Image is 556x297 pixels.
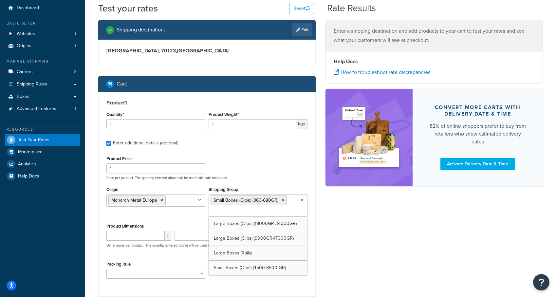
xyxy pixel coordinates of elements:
li: Carriers [5,66,80,78]
li: Advanced Features [5,103,80,115]
img: feature-image-ddt-36eae7f7280da8017bfb280eaccd9c446f90b1fe08728e4019434db127062ab4.png [335,99,403,176]
div: Enter additional details (optional) [113,139,178,148]
h2: Rate Results [327,3,376,13]
span: Advanced Features [17,106,56,112]
span: Small Boxes (Clips) (360-680GR) [213,197,278,204]
a: Dashboard [5,2,80,14]
li: Origins [5,40,80,52]
span: Marketplace [18,149,43,155]
div: Resources [5,127,80,132]
a: Origins1 [5,40,80,52]
a: Large Boxes (Clips) (18000GR-34000GR) [209,216,307,231]
label: Product Price [106,156,132,161]
a: Shipping Rules [5,78,80,90]
a: Advanced Features1 [5,103,80,115]
span: Large Boxes (Clips) (9000GR-17000GR) [214,235,294,242]
input: 0.0 [106,119,205,129]
span: Small Boxes (Clips) (4500-8500 GR) [214,264,286,271]
h1: Test your rates [98,2,158,15]
span: Test Your Rates [18,137,49,143]
li: Websites [5,28,80,40]
span: 1 [75,31,76,37]
a: Activate Delivery Date & Time [440,158,515,170]
p: Enter a shipping destination and add products to your cart to test your rates and see what your c... [334,27,535,45]
span: Monarch Metal Europe [111,197,157,204]
a: Marketplace [5,146,80,158]
input: Enter additional details (optional) [106,141,111,146]
a: Boxes [5,91,80,103]
span: Large Boxes (Clips) (18000GR-34000GR) [214,220,297,227]
button: Reset [289,3,314,14]
h2: Cart : [117,81,127,87]
span: 2 [74,69,76,75]
div: Manage Shipping [5,59,80,64]
span: Shipping Rules [17,82,47,87]
a: Test Your Rates [5,134,80,146]
span: 1 [75,106,76,112]
span: Help Docs [18,174,39,179]
h2: Shipping destination : [117,27,165,33]
a: How to troubleshoot rate discrepancies [334,68,430,76]
div: 82% of online shoppers prefer to buy from retailers who show estimated delivery dates [428,122,527,146]
span: Boxes [17,94,29,100]
span: Carriers [17,69,33,75]
label: Product Dimensions [106,224,144,229]
h4: Help Docs [334,58,535,65]
span: 1 [75,43,76,49]
a: Small Boxes (Clips) (4500-8500 GR) [209,261,307,275]
label: Shipping Group [209,187,238,192]
span: Dashboard [17,5,39,11]
a: Websites1 [5,28,80,40]
label: Product Weight* [209,112,239,117]
p: Price per product. The quantity entered above will be used calculate total price. [105,176,309,180]
span: Large Boxes (Rails) [214,250,252,256]
a: Analytics [5,158,80,170]
label: Quantity* [106,112,124,117]
a: Large Boxes (Clips) (9000GR-17000GR) [209,231,307,246]
p: Dimensions per product. The quantity entered above will be used calculate total volume. [105,243,242,248]
span: Websites [17,31,35,37]
div: Convert more carts with delivery date & time [428,104,527,117]
input: 0.00 [209,119,296,129]
h3: Product 1 [106,100,307,106]
a: Edit [292,23,312,36]
span: L [165,231,171,241]
label: Packing Rule [106,262,131,267]
span: Analytics [18,161,36,167]
button: Open Resource Center [533,274,549,290]
span: kgs [296,119,307,129]
a: Carriers2 [5,66,80,78]
span: Origins [17,43,31,49]
a: Large Boxes (Rails) [209,246,307,260]
h3: [GEOGRAPHIC_DATA], 70123 , [GEOGRAPHIC_DATA] [106,47,307,54]
div: Basic Setup [5,21,80,26]
a: Help Docs [5,170,80,182]
label: Origin [106,187,118,192]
